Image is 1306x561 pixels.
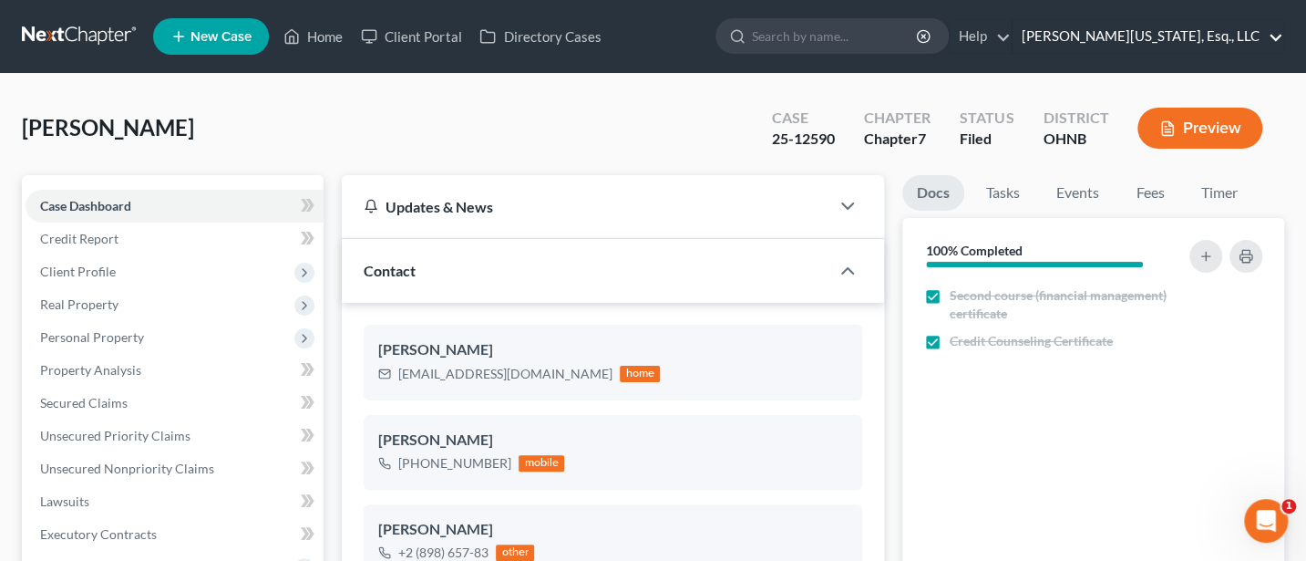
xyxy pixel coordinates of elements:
[470,20,610,53] a: Directory Cases
[972,175,1034,211] a: Tasks
[26,452,324,485] a: Unsecured Nonpriority Claims
[1244,499,1288,543] iframe: Intercom live chat
[950,20,1011,53] a: Help
[1043,108,1108,129] div: District
[26,387,324,420] a: Secured Claims
[398,365,612,383] div: [EMAIL_ADDRESS][DOMAIN_NAME]
[1043,129,1108,150] div: OHNB
[1137,108,1262,149] button: Preview
[950,286,1173,323] span: Second course (financial management) certificate
[26,190,324,223] a: Case Dashboard
[398,454,511,473] div: [PHONE_NUMBER]
[40,198,131,213] span: Case Dashboard
[378,339,848,361] div: [PERSON_NAME]
[950,332,1113,350] span: Credit Counseling Certificate
[364,197,807,216] div: Updates & News
[40,493,89,509] span: Lawsuits
[1013,20,1283,53] a: [PERSON_NAME][US_STATE], Esq., LLC
[40,362,141,378] span: Property Analysis
[918,130,926,147] span: 7
[40,395,128,410] span: Secured Claims
[519,455,564,472] div: mobile
[26,485,324,518] a: Lawsuits
[752,19,919,53] input: Search by name...
[864,108,931,129] div: Chapter
[902,175,964,211] a: Docs
[40,296,118,312] span: Real Property
[864,129,931,150] div: Chapter
[26,354,324,387] a: Property Analysis
[1187,175,1252,211] a: Timer
[26,420,324,452] a: Unsecured Priority Claims
[378,519,848,541] div: [PERSON_NAME]
[190,30,252,44] span: New Case
[40,329,144,345] span: Personal Property
[22,114,194,140] span: [PERSON_NAME]
[772,108,835,129] div: Case
[40,231,118,246] span: Credit Report
[1281,499,1296,514] span: 1
[26,223,324,255] a: Credit Report
[352,20,470,53] a: Client Portal
[40,526,157,542] span: Executory Contracts
[960,108,1013,129] div: Status
[274,20,352,53] a: Home
[40,461,214,476] span: Unsecured Nonpriority Claims
[772,129,835,150] div: 25-12590
[26,518,324,551] a: Executory Contracts
[926,243,1023,258] strong: 100% Completed
[364,262,416,279] span: Contact
[40,264,116,279] span: Client Profile
[1121,175,1179,211] a: Fees
[960,129,1013,150] div: Filed
[1042,175,1114,211] a: Events
[40,428,190,443] span: Unsecured Priority Claims
[620,366,660,382] div: home
[378,430,848,452] div: [PERSON_NAME]
[496,545,534,561] div: other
